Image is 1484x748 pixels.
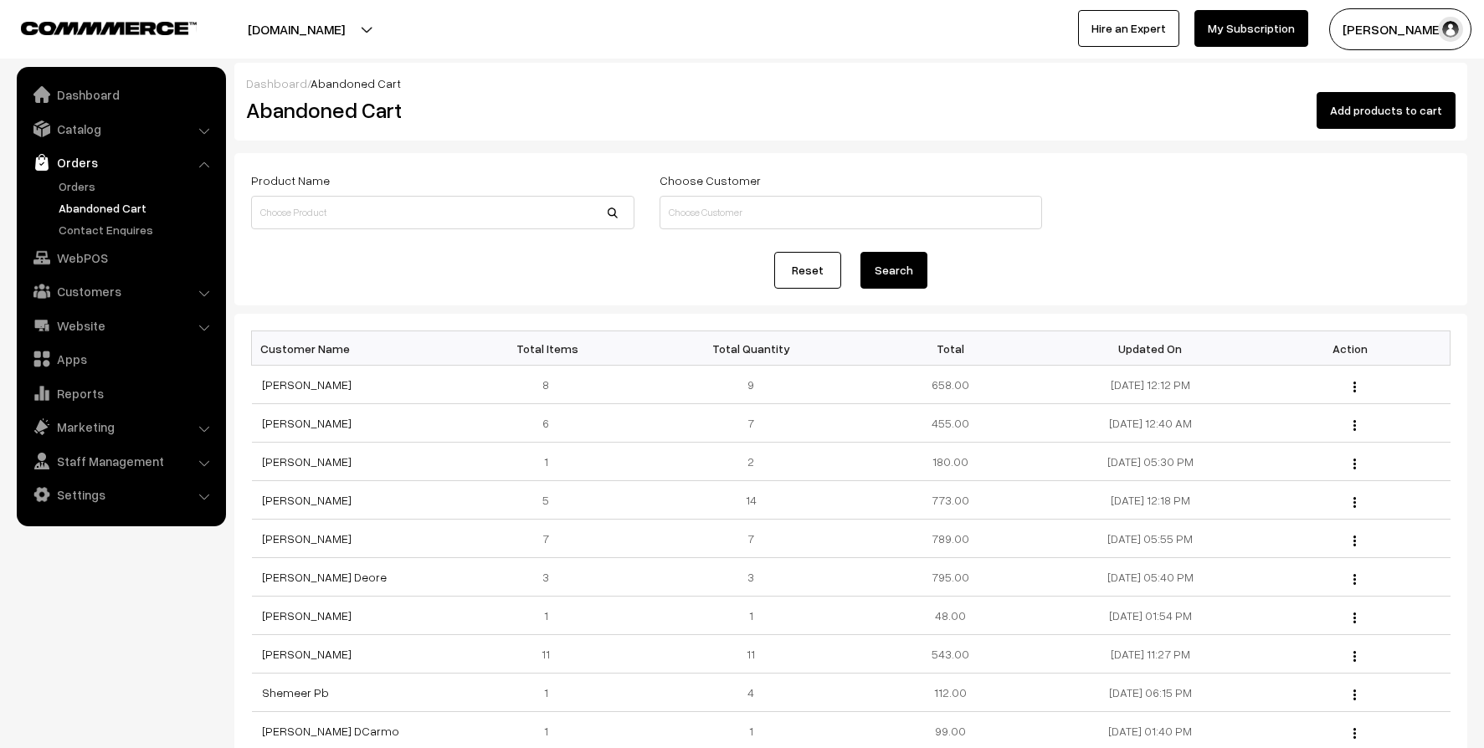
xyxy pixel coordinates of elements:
a: Abandoned Cart [54,199,220,217]
a: [PERSON_NAME] [262,647,352,661]
td: [DATE] 01:54 PM [1050,597,1250,635]
input: Choose Product [251,196,634,229]
label: Product Name [251,172,330,189]
td: 3 [451,558,651,597]
a: Reports [21,378,220,408]
td: 3 [651,558,851,597]
td: 4 [651,674,851,712]
a: [PERSON_NAME] [262,454,352,469]
td: [DATE] 05:30 PM [1050,443,1250,481]
td: 48.00 [850,597,1050,635]
a: My Subscription [1194,10,1308,47]
a: Marketing [21,412,220,442]
h2: Abandoned Cart [246,97,633,123]
td: 180.00 [850,443,1050,481]
th: Customer Name [252,331,452,366]
td: 1 [651,597,851,635]
a: [PERSON_NAME] [262,377,352,392]
td: 7 [651,520,851,558]
a: Dashboard [246,76,307,90]
td: [DATE] 12:40 AM [1050,404,1250,443]
td: 112.00 [850,674,1050,712]
div: / [246,74,1456,92]
img: Menu [1353,382,1356,392]
a: [PERSON_NAME] [262,416,352,430]
a: Orders [54,177,220,195]
th: Updated On [1050,331,1250,366]
a: WebPOS [21,243,220,273]
img: Menu [1353,420,1356,431]
a: Customers [21,276,220,306]
th: Action [1250,331,1451,366]
label: Choose Customer [660,172,761,189]
input: Choose Customer [660,196,1043,229]
td: 14 [651,481,851,520]
a: Settings [21,479,220,510]
td: 543.00 [850,635,1050,674]
a: [PERSON_NAME] [262,531,352,546]
a: Dashboard [21,79,220,110]
a: Staff Management [21,446,220,476]
a: Hire an Expert [1078,10,1179,47]
td: [DATE] 05:55 PM [1050,520,1250,558]
a: [PERSON_NAME] Deore [262,570,387,584]
img: Menu [1353,535,1356,546]
th: Total Quantity [651,331,851,366]
img: COMMMERCE [21,22,197,34]
td: 8 [451,366,651,404]
td: 9 [651,366,851,404]
a: [PERSON_NAME] DCarmo [262,724,399,738]
a: Orders [21,147,220,177]
td: [DATE] 11:27 PM [1050,635,1250,674]
a: Apps [21,344,220,374]
td: 789.00 [850,520,1050,558]
button: Add products to cart [1317,92,1456,129]
td: [DATE] 06:15 PM [1050,674,1250,712]
td: 2 [651,443,851,481]
button: [DOMAIN_NAME] [189,8,403,50]
td: 7 [651,404,851,443]
td: [DATE] 12:12 PM [1050,366,1250,404]
th: Total [850,331,1050,366]
img: Menu [1353,728,1356,739]
td: 11 [451,635,651,674]
img: Menu [1353,689,1356,700]
img: user [1438,17,1463,42]
td: 11 [651,635,851,674]
img: Menu [1353,574,1356,585]
td: 795.00 [850,558,1050,597]
a: Shemeer Pb [262,685,329,699]
a: Contact Enquires [54,221,220,238]
td: [DATE] 12:18 PM [1050,481,1250,520]
a: COMMMERCE [21,17,167,37]
td: [DATE] 05:40 PM [1050,558,1250,597]
td: 1 [451,674,651,712]
button: Search [860,252,927,289]
a: Reset [774,252,841,289]
td: 6 [451,404,651,443]
a: [PERSON_NAME] [262,608,352,622]
span: Abandoned Cart [311,76,401,90]
button: [PERSON_NAME]… [1329,8,1471,50]
td: 658.00 [850,366,1050,404]
a: Catalog [21,114,220,144]
td: 455.00 [850,404,1050,443]
img: Menu [1353,497,1356,508]
img: Menu [1353,459,1356,469]
a: [PERSON_NAME] [262,493,352,507]
td: 7 [451,520,651,558]
td: 1 [451,443,651,481]
img: Menu [1353,651,1356,662]
th: Total Items [451,331,651,366]
td: 1 [451,597,651,635]
a: Website [21,310,220,341]
td: 5 [451,481,651,520]
img: Menu [1353,612,1356,623]
td: 773.00 [850,481,1050,520]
